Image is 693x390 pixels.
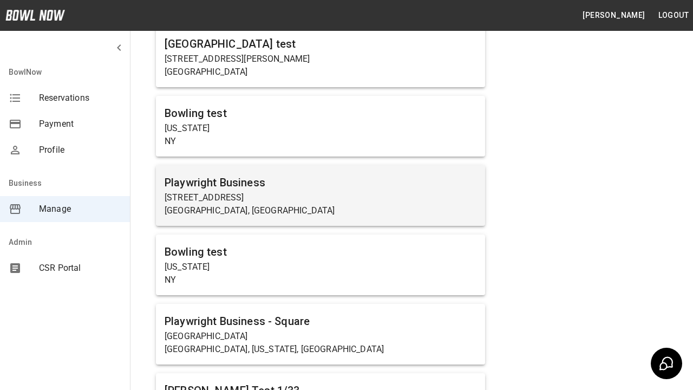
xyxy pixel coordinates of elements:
h6: Playwright Business - Square [165,313,476,330]
h6: Bowling test [165,243,476,261]
img: logo [5,10,65,21]
p: [GEOGRAPHIC_DATA], [GEOGRAPHIC_DATA] [165,204,476,217]
p: [STREET_ADDRESS] [165,191,476,204]
p: [US_STATE] [165,122,476,135]
h6: [GEOGRAPHIC_DATA] test [165,35,476,53]
span: Payment [39,118,121,131]
button: [PERSON_NAME] [578,5,649,25]
span: Profile [39,144,121,157]
p: [GEOGRAPHIC_DATA], [US_STATE], [GEOGRAPHIC_DATA] [165,343,476,356]
p: NY [165,274,476,287]
span: Manage [39,203,121,216]
h6: Playwright Business [165,174,476,191]
span: CSR Portal [39,262,121,275]
p: [GEOGRAPHIC_DATA] [165,66,476,79]
p: [US_STATE] [165,261,476,274]
button: Logout [654,5,693,25]
span: Reservations [39,92,121,105]
p: [STREET_ADDRESS][PERSON_NAME] [165,53,476,66]
p: NY [165,135,476,148]
h6: Bowling test [165,105,476,122]
p: [GEOGRAPHIC_DATA] [165,330,476,343]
